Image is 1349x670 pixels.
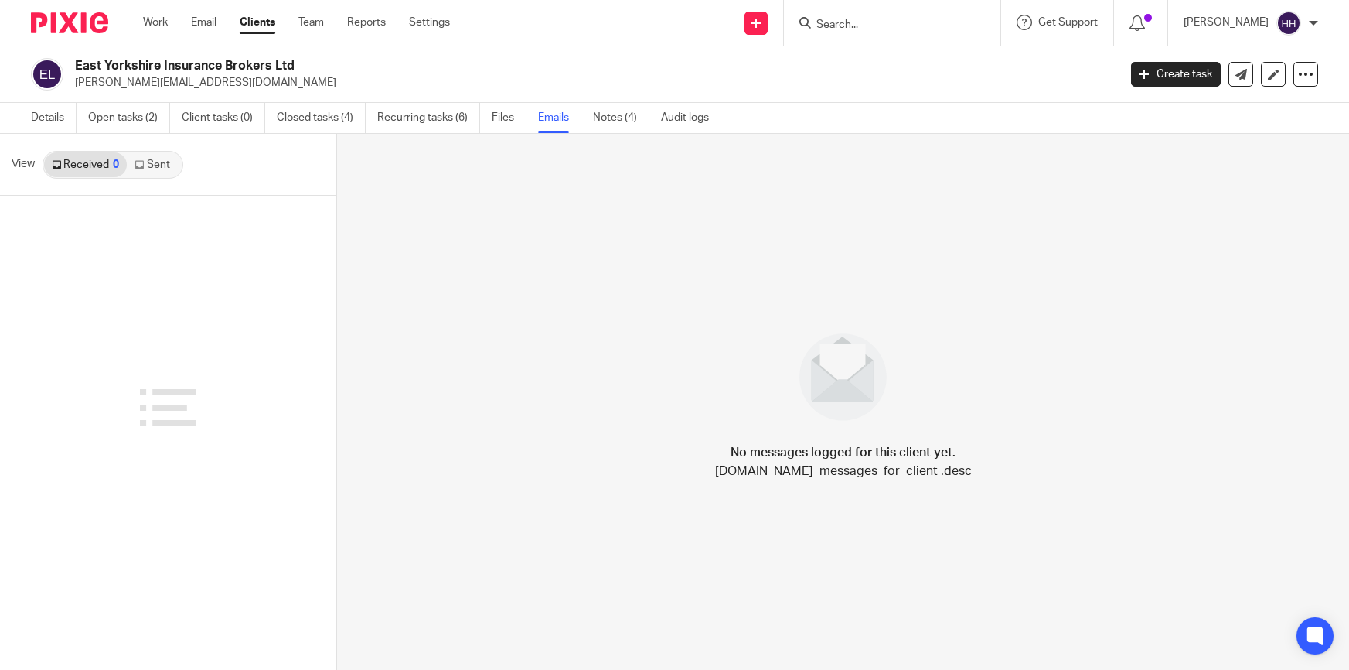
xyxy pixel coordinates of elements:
[661,103,720,133] a: Audit logs
[593,103,649,133] a: Notes (4)
[31,103,77,133] a: Details
[347,15,386,30] a: Reports
[12,156,35,173] span: View
[1131,62,1221,87] a: Create task
[75,75,1108,91] p: [PERSON_NAME][EMAIL_ADDRESS][DOMAIN_NAME]
[298,15,324,30] a: Team
[1276,11,1301,36] img: svg%3E
[409,15,450,30] a: Settings
[377,103,480,133] a: Recurring tasks (6)
[182,103,265,133] a: Client tasks (0)
[815,19,954,32] input: Search
[88,103,170,133] a: Open tasks (2)
[31,58,63,91] img: svg%3E
[240,15,275,30] a: Clients
[789,323,897,431] img: image
[731,443,956,462] h4: No messages logged for this client yet.
[31,12,108,33] img: Pixie
[113,159,119,170] div: 0
[492,103,526,133] a: Files
[191,15,216,30] a: Email
[1184,15,1269,30] p: [PERSON_NAME]
[127,152,181,177] a: Sent
[538,103,581,133] a: Emails
[75,58,901,74] h2: East Yorkshire Insurance Brokers Ltd
[277,103,366,133] a: Closed tasks (4)
[44,152,127,177] a: Received0
[1038,17,1098,28] span: Get Support
[143,15,168,30] a: Work
[715,462,972,480] p: [DOMAIN_NAME]_messages_for_client .desc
